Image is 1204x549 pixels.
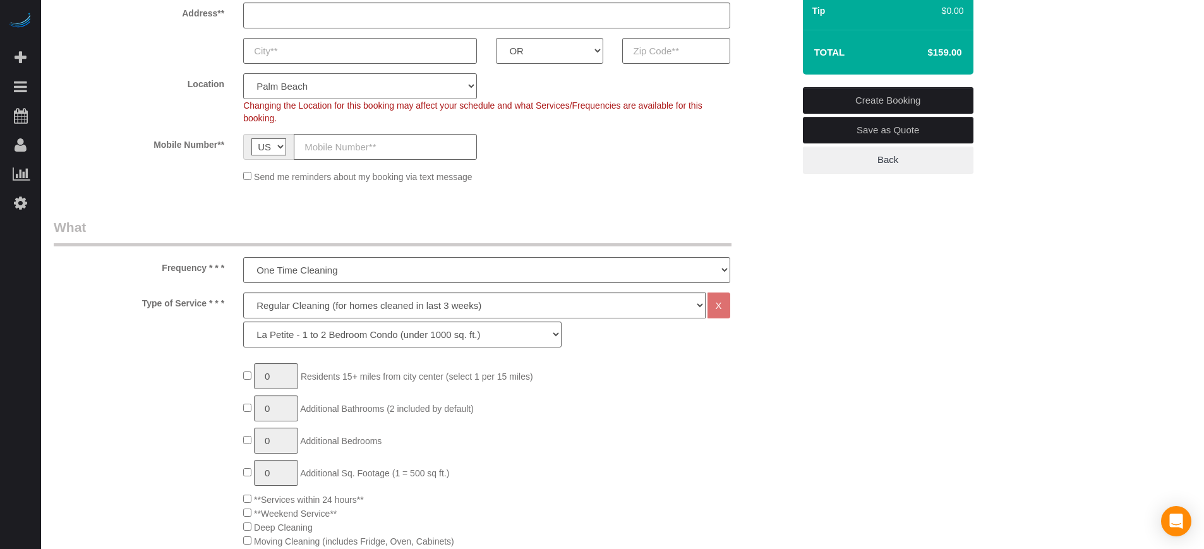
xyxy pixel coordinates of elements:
[54,218,731,246] legend: What
[254,536,454,546] span: Moving Cleaning (includes Fridge, Oven, Cabinets)
[254,495,364,505] span: **Services within 24 hours**
[622,38,730,64] input: Zip Code**
[1161,506,1191,536] div: Open Intercom Messenger
[803,147,973,173] a: Back
[803,117,973,143] a: Save as Quote
[803,87,973,114] a: Create Booking
[294,134,477,160] input: Mobile Number**
[927,4,963,17] div: $0.00
[44,73,234,90] label: Location
[300,436,382,446] span: Additional Bedrooms
[44,257,234,274] label: Frequency * * *
[44,293,234,310] label: Type of Service * * *
[300,404,474,414] span: Additional Bathrooms (2 included by default)
[812,4,826,17] label: Tip
[814,47,845,57] strong: Total
[301,371,533,382] span: Residents 15+ miles from city center (select 1 per 15 miles)
[8,13,33,30] img: Automaid Logo
[300,468,449,478] span: Additional Sq. Footage (1 = 500 sq ft.)
[254,522,313,533] span: Deep Cleaning
[243,100,702,123] span: Changing the Location for this booking may affect your schedule and what Services/Frequencies are...
[254,172,473,182] span: Send me reminders about my booking via text message
[889,47,961,58] h4: $159.00
[44,134,234,151] label: Mobile Number**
